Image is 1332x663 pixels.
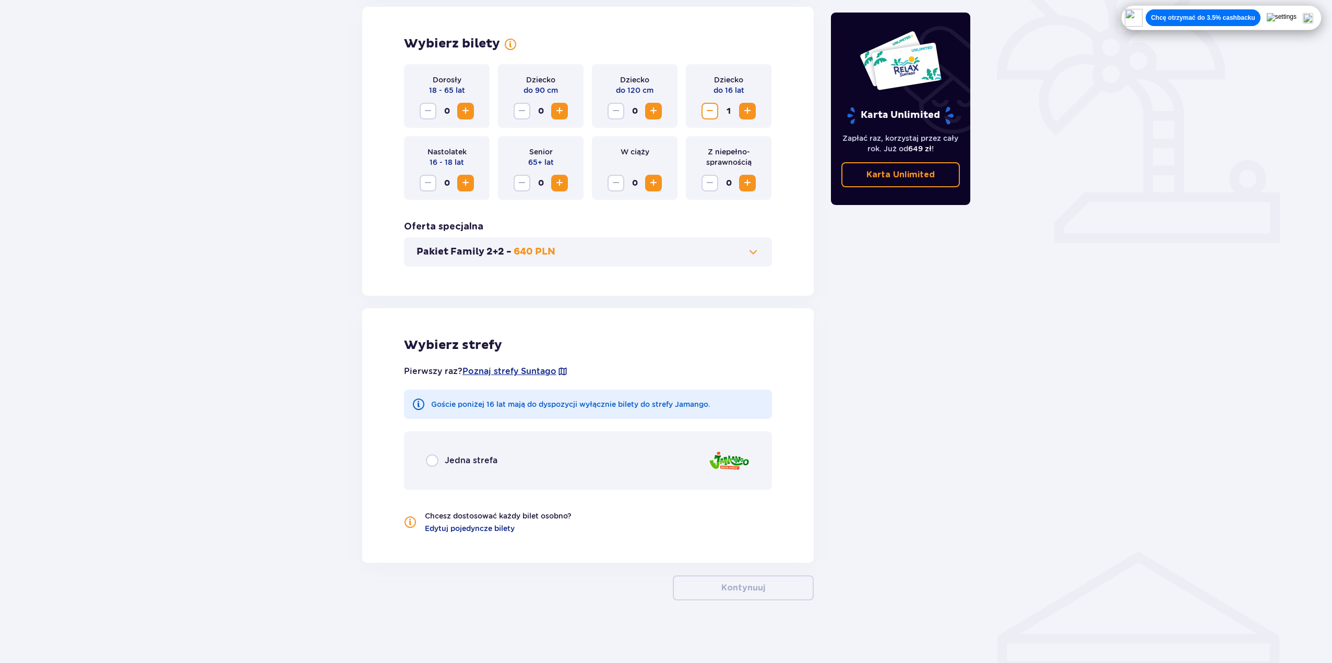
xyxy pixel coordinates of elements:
[457,103,474,119] button: Zwiększ
[739,175,756,191] button: Zwiększ
[528,157,554,167] p: 65+ lat
[713,85,744,95] p: do 16 lat
[626,175,643,191] span: 0
[608,175,624,191] button: Zmniejsz
[841,133,960,154] p: Zapłać raz, korzystaj przez cały rok. Już od !
[529,147,553,157] p: Senior
[524,85,558,95] p: do 90 cm
[404,221,483,233] h3: Oferta specjalna
[425,511,572,521] p: Chcesz dostosować każdy bilet osobno?
[462,366,556,377] a: Poznaj strefy Suntago
[739,103,756,119] button: Zwiększ
[645,103,662,119] button: Zwiększ
[425,523,515,534] a: Edytuj pojedyncze bilety
[846,106,955,125] p: Karta Unlimited
[841,162,960,187] a: Karta Unlimited
[404,36,500,52] h2: Wybierz bilety
[714,75,743,85] p: Dziecko
[457,175,474,191] button: Zwiększ
[417,246,759,258] button: Pakiet Family 2+2 -640 PLN
[420,103,436,119] button: Zmniejsz
[404,337,772,353] h2: Wybierz strefy
[420,175,436,191] button: Zmniejsz
[427,147,467,157] p: Nastolatek
[908,144,932,153] span: 649 zł
[532,175,549,191] span: 0
[720,175,737,191] span: 0
[673,575,814,600] button: Kontynuuj
[866,169,935,180] p: Karta Unlimited
[431,399,710,409] p: Goście poniżej 16 lat mają do dyspozycji wyłącznie bilety do strefy Jamango.
[620,75,649,85] p: Dziecko
[514,175,530,191] button: Zmniejsz
[645,175,662,191] button: Zwiększ
[430,157,464,167] p: 16 - 18 lat
[708,446,750,476] img: Jamango
[721,582,765,594] p: Kontynuuj
[514,103,530,119] button: Zmniejsz
[551,175,568,191] button: Zwiększ
[626,103,643,119] span: 0
[532,103,549,119] span: 0
[429,85,465,95] p: 18 - 65 lat
[694,147,763,167] p: Z niepełno­sprawnością
[514,246,555,258] p: 640 PLN
[859,30,942,91] img: Dwie karty całoroczne do Suntago z napisem 'UNLIMITED RELAX', na białym tle z tropikalnymi liśćmi...
[433,75,461,85] p: Dorosły
[621,147,649,157] p: W ciąży
[608,103,624,119] button: Zmniejsz
[616,85,653,95] p: do 120 cm
[404,366,568,377] p: Pierwszy raz?
[551,103,568,119] button: Zwiększ
[526,75,555,85] p: Dziecko
[417,246,512,258] p: Pakiet Family 2+2 -
[438,103,455,119] span: 0
[701,103,718,119] button: Zmniejsz
[720,103,737,119] span: 1
[701,175,718,191] button: Zmniejsz
[445,455,497,466] span: Jedna strefa
[438,175,455,191] span: 0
